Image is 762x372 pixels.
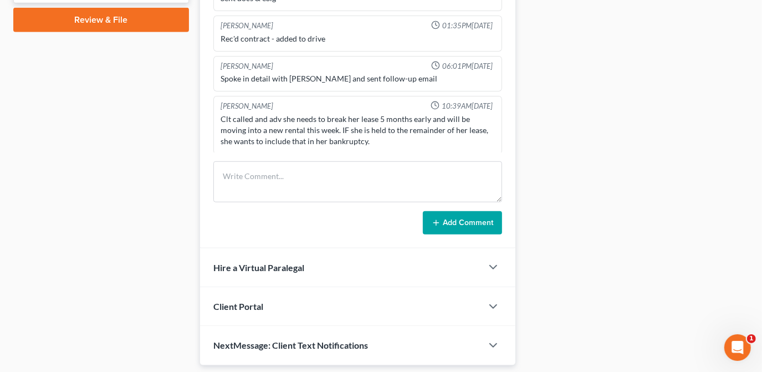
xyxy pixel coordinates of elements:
span: Client Portal [213,301,263,312]
span: Hire a Virtual Paralegal [213,262,304,273]
div: [PERSON_NAME] [221,61,273,72]
div: [PERSON_NAME] [221,101,273,111]
span: NextMessage: Client Text Notifications [213,340,368,350]
div: [PERSON_NAME] [221,21,273,31]
button: Add Comment [423,211,502,235]
span: 06:01PM[DATE] [442,61,493,72]
span: 01:35PM[DATE] [442,21,493,31]
div: Rec'd contract - added to drive [221,33,495,44]
div: Spoke in detail with [PERSON_NAME] and sent follow-up email [221,73,495,84]
span: 10:39AM[DATE] [442,101,493,111]
a: Review & File [13,8,189,32]
div: Clt called and adv she needs to break her lease 5 months early and will be moving into a new rent... [221,114,495,147]
iframe: Intercom live chat [724,334,751,361]
span: 1 [747,334,756,343]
